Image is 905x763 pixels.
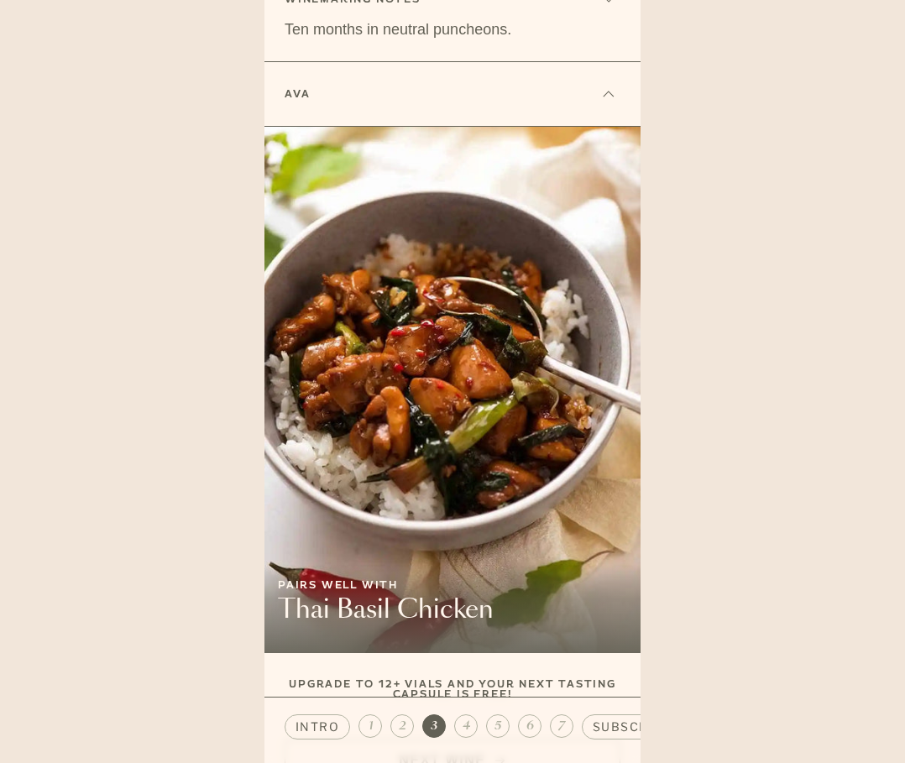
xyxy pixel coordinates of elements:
p: Pairs well with [278,578,627,592]
button: 2 [390,714,414,738]
span: intro [296,719,339,735]
span: 1 [369,718,373,734]
button: subscription [582,714,707,739]
span: subscription [593,719,696,735]
button: 7 [550,714,573,738]
button: 5 [486,714,510,738]
button: 6 [518,714,541,738]
button: 4 [454,714,478,738]
h6: AVA [285,87,310,101]
span: 5 [494,718,501,734]
span: 7 [558,718,565,734]
button: intro [285,714,350,739]
span: 2 [399,718,406,734]
p: Upgrade to 12+ Vials and your next tasting capsule is free! [264,659,641,699]
span: 4 [463,718,470,734]
h6: Thai Basil Chicken [278,595,627,627]
p: Ten months in neutral puncheons. [285,18,620,41]
a: Pairs well with Thai Basil Chicken [264,127,641,653]
span: 3 [431,718,437,734]
button: 3 [422,714,446,738]
span: 6 [526,718,534,734]
button: 1 [358,714,382,738]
